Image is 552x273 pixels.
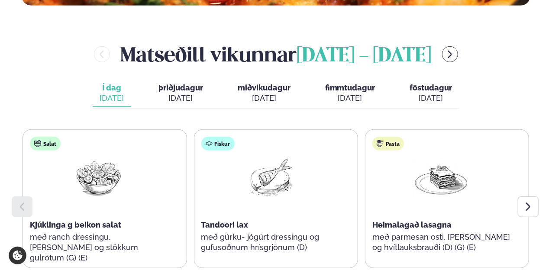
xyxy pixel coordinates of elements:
[30,220,121,229] span: Kjúklinga g beikon salat
[372,220,452,229] span: Heimalagað lasagna
[100,83,124,93] span: Í dag
[120,40,432,68] h2: Matseðill vikunnar
[413,157,469,198] img: Lasagna.png
[410,83,452,92] span: föstudagur
[410,93,452,103] div: [DATE]
[30,137,61,151] div: Salat
[297,47,432,66] span: [DATE] - [DATE]
[30,232,168,263] p: með ranch dressingu, [PERSON_NAME] og stökkum gulrótum (G) (E)
[325,93,375,103] div: [DATE]
[238,83,291,92] span: miðvikudagur
[201,220,249,229] span: Tandoori lax
[34,140,41,147] img: salad.svg
[201,232,339,253] p: með gúrku- jógúrt dressingu og gufusoðnum hrísgrjónum (D)
[372,137,404,151] div: Pasta
[325,83,375,92] span: fimmtudagur
[201,137,235,151] div: Fiskur
[372,232,510,253] p: með parmesan osti, [PERSON_NAME] og hvítlauksbrauði (D) (G) (E)
[71,157,126,198] img: Salad.png
[100,93,124,103] div: [DATE]
[242,157,298,198] img: Fish.png
[231,79,297,108] button: miðvikudagur [DATE]
[403,79,459,108] button: föstudagur [DATE]
[93,79,131,108] button: Í dag [DATE]
[206,140,213,147] img: fish.svg
[152,79,210,108] button: þriðjudagur [DATE]
[158,93,203,103] div: [DATE]
[94,46,110,62] button: menu-btn-left
[158,83,203,92] span: þriðjudagur
[9,247,26,264] a: Cookie settings
[442,46,458,62] button: menu-btn-right
[377,140,384,147] img: pasta.svg
[238,93,291,103] div: [DATE]
[318,79,382,108] button: fimmtudagur [DATE]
